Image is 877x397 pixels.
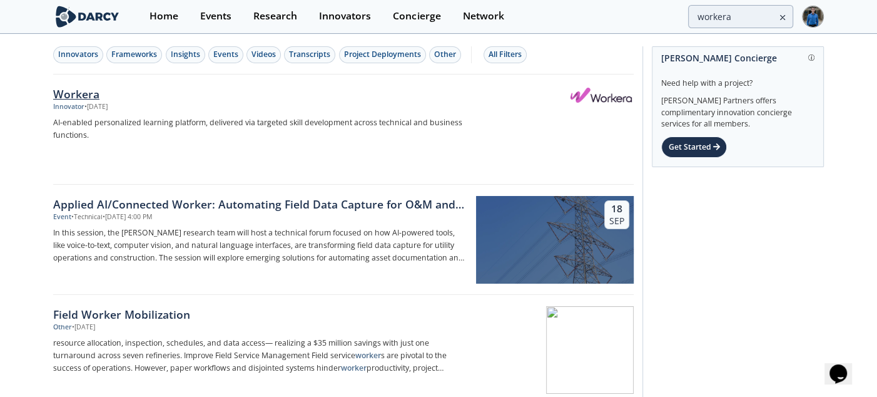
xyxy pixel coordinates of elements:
[171,49,200,60] div: Insights
[150,11,178,21] div: Home
[53,337,467,374] p: resource allocation, inspection, schedules, and data access— realizing a $35 million savings with...
[319,11,371,21] div: Innovators
[609,203,624,215] div: 18
[72,322,95,333] div: • [DATE]
[53,102,84,112] div: Innovator
[53,6,121,28] img: logo-wide.svg
[609,215,624,227] div: Sep
[53,212,71,222] div: Event
[289,49,330,60] div: Transcripts
[434,49,456,60] div: Other
[53,227,467,264] p: In this session, the [PERSON_NAME] research team will host a technical forum focused on how AI-po...
[213,49,238,60] div: Events
[253,11,297,21] div: Research
[355,350,381,361] strong: worker
[53,86,467,102] div: Workera
[344,49,421,60] div: Project Deployments
[808,54,815,61] img: information.svg
[84,102,108,112] div: • [DATE]
[166,46,205,63] button: Insights
[53,46,103,63] button: Innovators
[393,11,440,21] div: Concierge
[484,46,527,63] button: All Filters
[71,212,152,222] div: • Technical • [DATE] 4:00 PM
[429,46,461,63] button: Other
[661,137,727,158] div: Get Started
[802,6,824,28] img: Profile
[661,69,814,89] div: Need help with a project?
[339,46,426,63] button: Project Deployments
[246,46,281,63] button: Videos
[489,49,522,60] div: All Filters
[111,49,157,60] div: Frameworks
[53,185,634,295] a: Applied AI/Connected Worker: Automating Field Data Capture for O&M and Construction Event •Techni...
[53,322,72,333] div: Other
[688,5,793,28] input: Advanced Search
[570,88,632,103] img: Workera
[284,46,335,63] button: Transcripts
[53,306,467,322] div: Field Worker Mobilization
[661,89,814,130] div: [PERSON_NAME] Partners offers complimentary innovation concierge services for all members.
[58,49,98,60] div: Innovators
[106,46,162,63] button: Frameworks
[824,347,864,384] iframe: chat widget
[200,11,231,21] div: Events
[53,196,467,212] div: Applied AI/Connected Worker: Automating Field Data Capture for O&M and Construction
[208,46,243,63] button: Events
[462,11,504,21] div: Network
[53,75,634,185] a: Workera Innovator •[DATE] AI-enabled personalized learning platform, delivered via targeted skill...
[251,49,276,60] div: Videos
[661,47,814,69] div: [PERSON_NAME] Concierge
[53,116,467,142] p: AI-enabled personalized learning platform, delivered via targeted skill development across techni...
[341,363,367,373] strong: worker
